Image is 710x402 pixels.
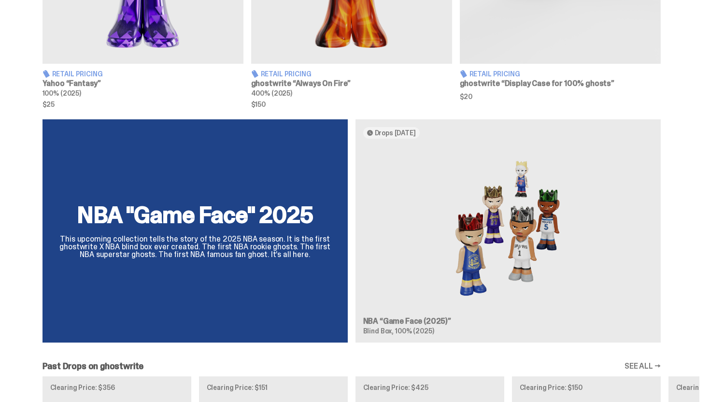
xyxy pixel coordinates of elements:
p: Clearing Price: $151 [207,384,340,391]
h2: NBA "Game Face" 2025 [54,203,336,227]
a: SEE ALL → [625,362,661,370]
span: Retail Pricing [469,71,520,77]
p: Clearing Price: $150 [520,384,653,391]
span: Drops [DATE] [375,129,416,137]
h3: NBA “Game Face (2025)” [363,317,653,325]
h3: ghostwrite “Always On Fire” [251,80,452,87]
span: $150 [251,101,452,108]
h2: Past Drops on ghostwrite [43,362,144,371]
p: Clearing Price: $425 [363,384,497,391]
span: Blind Box, [363,327,394,335]
span: 100% (2025) [43,89,81,98]
h3: Yahoo “Fantasy” [43,80,243,87]
p: Clearing Price: $356 [50,384,184,391]
p: This upcoming collection tells the story of the 2025 NBA season. It is the first ghostwrite X NBA... [54,235,336,258]
span: 400% (2025) [251,89,292,98]
img: Game Face (2025) [363,146,653,310]
span: $25 [43,101,243,108]
span: Retail Pricing [52,71,103,77]
span: $20 [460,93,661,100]
h3: ghostwrite “Display Case for 100% ghosts” [460,80,661,87]
span: 100% (2025) [395,327,434,335]
span: Retail Pricing [261,71,312,77]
